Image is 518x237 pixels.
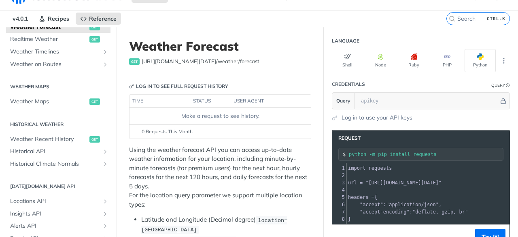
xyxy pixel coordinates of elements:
th: status [190,95,231,108]
a: Weather Mapsget [6,96,110,108]
button: Python [465,49,496,72]
span: get [89,24,100,30]
a: Weather on RoutesShow subpages for Weather on Routes [6,58,110,70]
h1: Weather Forecast [129,39,311,53]
h2: Weather Maps [6,83,110,90]
a: Alerts APIShow subpages for Alerts API [6,220,110,232]
div: Query [491,82,505,88]
span: https://api.tomorrow.io/v4/weather/forecast [142,58,259,66]
span: Locations API [10,197,100,205]
span: "deflate, gzip, br" [412,209,468,215]
span: Query [336,97,350,105]
p: Using the weather forecast API you can access up-to-date weather information for your location, i... [129,145,311,209]
i: Information [506,83,510,88]
span: = [372,194,374,200]
button: Show subpages for Historical API [102,148,108,155]
span: get [89,36,100,43]
button: Show subpages for Insights API [102,211,108,217]
span: Alerts API [10,222,100,230]
a: Weather Forecastget [6,21,110,33]
div: Language [332,37,359,45]
span: { [348,194,377,200]
a: Reference [76,13,121,25]
a: Log in to use your API keys [342,113,412,122]
button: Shell [332,49,363,72]
button: Show subpages for Locations API [102,198,108,205]
div: 4 [332,186,346,194]
div: 1 [332,164,346,172]
div: Make a request to see history. [133,112,308,120]
th: user agent [231,95,295,108]
kbd: CTRL-K [485,15,507,23]
span: Insights API [10,210,100,218]
div: Log in to see full request history [129,83,228,90]
span: Historical Climate Normals [10,160,100,168]
span: url [348,180,357,186]
li: Latitude and Longitude (Decimal degree) [141,215,311,234]
span: : , [348,202,442,207]
h2: Historical Weather [6,121,110,128]
span: Historical API [10,147,100,156]
span: v4.0.1 [8,13,32,25]
button: More Languages [498,55,510,67]
span: Reference [89,15,117,22]
a: Historical Climate NormalsShow subpages for Historical Climate Normals [6,158,110,170]
svg: More ellipsis [500,57,507,64]
button: Hide [499,97,507,105]
svg: Key [129,84,134,89]
div: 2 [332,172,346,179]
div: 9 [332,223,346,230]
span: Recipes [48,15,69,22]
div: 3 [332,179,346,186]
span: Weather on Routes [10,60,100,68]
span: 0 Requests This Month [142,128,193,135]
span: "accept-encoding" [360,209,410,215]
button: Show subpages for Alerts API [102,223,108,229]
button: Show subpages for Historical Climate Normals [102,161,108,167]
button: Ruby [398,49,429,72]
a: Insights APIShow subpages for Insights API [6,208,110,220]
h2: [DATE][DOMAIN_NAME] API [6,183,110,190]
span: Weather Recent History [10,135,87,143]
span: } [348,216,351,222]
span: import [348,165,365,171]
a: Realtime Weatherget [6,33,110,45]
input: apikey [357,93,499,109]
div: 8 [332,216,346,223]
span: get [89,136,100,143]
span: get [129,58,140,65]
a: Weather Recent Historyget [6,133,110,145]
button: Show subpages for Weather on Routes [102,61,108,68]
span: = [360,180,363,186]
span: get [89,98,100,105]
div: 7 [332,208,346,216]
th: time [129,95,190,108]
span: Realtime Weather [10,35,87,43]
button: Show subpages for Weather Timelines [102,49,108,55]
span: "accept" [360,202,383,207]
span: Request [334,135,361,142]
span: location=[GEOGRAPHIC_DATA] [141,217,287,233]
span: : [348,209,468,215]
div: QueryInformation [491,82,510,88]
svg: Search [449,15,455,22]
div: 5 [332,194,346,201]
a: Locations APIShow subpages for Locations API [6,195,110,207]
button: PHP [431,49,463,72]
span: Weather Timelines [10,48,100,56]
span: requests [369,165,392,171]
span: "application/json" [386,202,439,207]
span: Weather Forecast [10,23,87,31]
span: Weather Maps [10,98,87,106]
div: 6 [332,201,346,208]
span: "[URL][DOMAIN_NAME][DATE]" [365,180,442,186]
a: Recipes [34,13,74,25]
button: Node [365,49,396,72]
a: Weather TimelinesShow subpages for Weather Timelines [6,46,110,58]
span: headers [348,194,369,200]
input: Request instructions [349,152,503,157]
a: Historical APIShow subpages for Historical API [6,145,110,158]
div: Credentials [332,81,365,88]
button: Query [332,93,355,109]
